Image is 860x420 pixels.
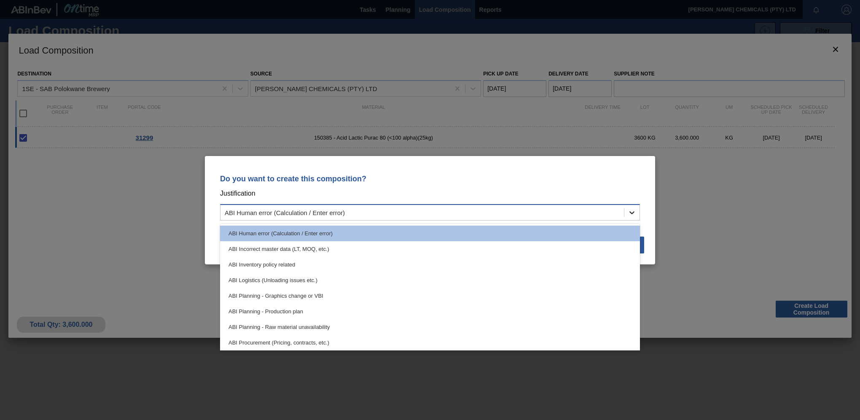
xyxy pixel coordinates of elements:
[220,304,640,319] div: ABI Planning - Production plan
[220,319,640,335] div: ABI Planning - Raw material unavailability
[220,188,640,199] p: Justification
[225,209,345,216] div: ABI Human error (Calculation / Enter error)
[220,335,640,350] div: ABI Procurement (Pricing, contracts, etc.)
[220,175,640,183] p: Do you want to create this composition?
[220,226,640,241] div: ABI Human error (Calculation / Enter error)
[220,272,640,288] div: ABI Logistics (Unloading issues etc.)
[220,288,640,304] div: ABI Planning - Graphics change or VBI
[220,241,640,257] div: ABI Incorrect master data (LT, MOQ, etc.)
[220,257,640,272] div: ABI Inventory policy related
